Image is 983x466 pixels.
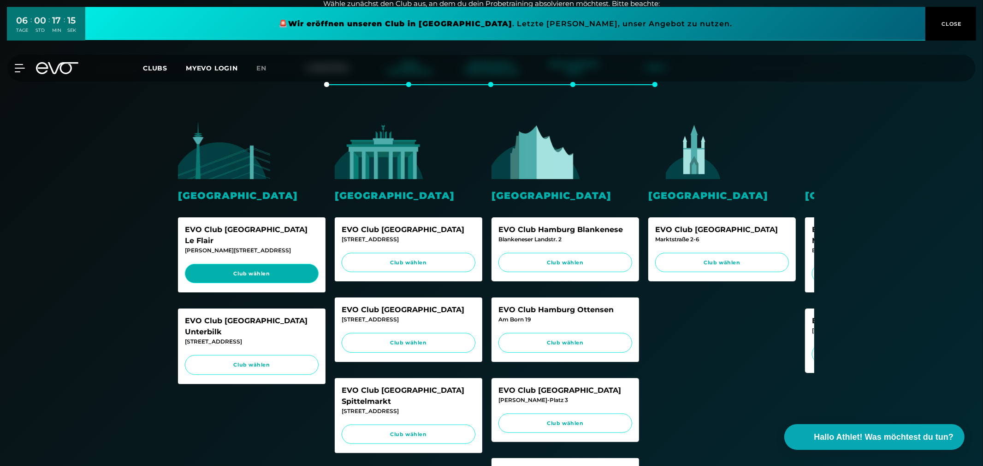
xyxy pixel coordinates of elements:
div: [STREET_ADDRESS] [342,315,475,324]
div: 15 [67,14,76,27]
div: 17 [52,14,61,27]
span: Club wählen [664,259,780,267]
div: : [30,15,32,39]
img: evofitness [648,122,740,179]
button: Hallo Athlet! Was möchtest du tun? [784,424,965,450]
span: Club wählen [350,431,467,438]
div: [GEOGRAPHIC_DATA] [648,188,796,203]
div: SEK [67,27,76,34]
img: evofitness [335,122,427,179]
div: EVO Club [GEOGRAPHIC_DATA] [498,385,632,396]
div: [PERSON_NAME][STREET_ADDRESS] [185,246,319,255]
span: Clubs [143,64,167,72]
a: Clubs [143,64,186,72]
span: Club wählen [350,259,467,267]
span: en [256,64,266,72]
div: [STREET_ADDRESS] [342,235,475,244]
div: EVO Club [GEOGRAPHIC_DATA] [655,224,789,235]
div: TAGE [16,27,28,34]
div: EVO Club [GEOGRAPHIC_DATA] Spittelmarkt [342,385,475,407]
div: [GEOGRAPHIC_DATA] [178,188,326,203]
button: CLOSE [925,7,976,41]
div: EVO Club [GEOGRAPHIC_DATA] [342,304,475,315]
img: evofitness [178,122,270,179]
span: Club wählen [194,361,310,369]
div: [STREET_ADDRESS] [185,338,319,346]
span: Club wählen [507,259,623,267]
div: 06 [16,14,28,27]
div: EVO Club [GEOGRAPHIC_DATA] Le Flair [185,224,319,246]
div: Briennerstr. 55 [812,246,946,255]
span: Club wählen [350,339,467,347]
div: [GEOGRAPHIC_DATA] [335,188,482,203]
a: Club wählen [185,355,319,375]
div: STD [34,27,46,34]
div: EVO Club Hamburg Blankenese [498,224,632,235]
a: Club wählen [498,333,632,353]
div: [GEOGRAPHIC_DATA] [491,188,639,203]
a: MYEVO LOGIN [186,64,238,72]
a: en [256,63,278,74]
div: : [64,15,65,39]
div: EVO Club [GEOGRAPHIC_DATA] Maxvorstadt [812,224,946,246]
div: [STREET_ADDRESS] [812,326,946,335]
div: [PERSON_NAME]-Platz 3 [498,396,632,404]
span: Club wählen [507,419,623,427]
div: Blankeneser Landstr. 2 [498,235,632,244]
span: Hallo Athlet! Was möchtest du tun? [814,431,953,443]
span: Club wählen [507,339,623,347]
img: evofitness [805,122,897,179]
div: MIN [52,27,61,34]
div: [GEOGRAPHIC_DATA] [805,188,953,203]
span: Club wählen [194,270,310,278]
a: Club wählen [342,253,475,273]
div: EVO Club München Glockenbach [812,315,946,326]
div: 00 [34,14,46,27]
a: Club wählen [342,333,475,353]
a: Club wählen [655,253,789,273]
div: [STREET_ADDRESS] [342,407,475,415]
a: Club wählen [498,414,632,433]
div: EVO Club [GEOGRAPHIC_DATA] Unterbilk [185,315,319,338]
a: Club wählen [342,425,475,444]
div: Marktstraße 2-6 [655,235,789,244]
div: Am Born 19 [498,315,632,324]
img: evofitness [491,122,584,179]
span: CLOSE [940,20,962,28]
a: Club wählen [185,264,319,284]
div: EVO Club Hamburg Ottensen [498,304,632,315]
a: Club wählen [498,253,632,273]
div: : [48,15,50,39]
div: EVO Club [GEOGRAPHIC_DATA] [342,224,475,235]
